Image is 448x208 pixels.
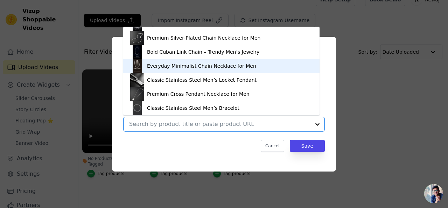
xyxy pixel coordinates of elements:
[290,140,325,152] button: Save
[129,121,310,127] input: Search by product title or paste product URL
[130,101,144,115] img: product thumbnail
[261,140,284,152] button: Cancel
[147,62,256,69] div: Everyday Minimalist Chain Necklace for Men
[147,105,239,112] div: Classic Stainless Steel Men’s Bracelet
[130,73,144,87] img: product thumbnail
[147,48,259,55] div: Bold Cuban Link Chain – Trendy Men’s Jewelry
[147,34,260,41] div: Premium Silver-Plated Chain Necklace for Men
[147,90,250,98] div: Premium Cross Pendant Necklace for Men
[424,184,443,203] a: Open chat
[130,87,144,101] img: product thumbnail
[130,45,144,59] img: product thumbnail
[130,31,144,45] img: product thumbnail
[130,59,144,73] img: product thumbnail
[147,76,257,83] div: Classic Stainless Steel Men’s Locket Pendant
